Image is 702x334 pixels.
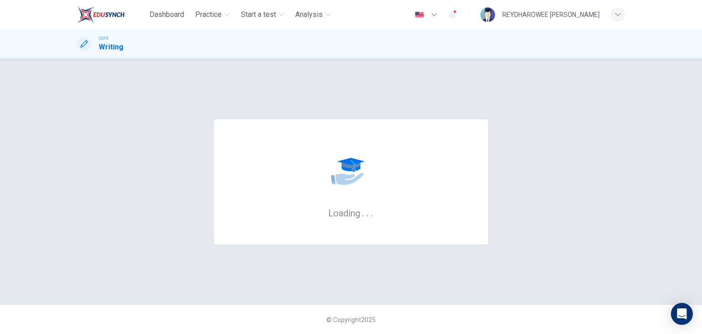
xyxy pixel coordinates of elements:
[328,207,374,219] h6: Loading
[671,303,693,325] div: Open Intercom Messenger
[480,7,495,22] img: Profile picture
[99,35,108,42] span: CEFR
[241,9,276,20] span: Start a test
[237,6,288,23] button: Start a test
[366,205,369,220] h6: .
[502,9,600,20] div: REYDHAROWEE [PERSON_NAME]
[191,6,234,23] button: Practice
[371,205,374,220] h6: .
[295,9,323,20] span: Analysis
[77,5,125,24] img: EduSynch logo
[326,316,376,323] span: © Copyright 2025
[414,11,425,18] img: en
[195,9,222,20] span: Practice
[149,9,184,20] span: Dashboard
[362,205,365,220] h6: .
[99,42,123,53] h1: Writing
[77,5,146,24] a: EduSynch logo
[146,6,188,23] button: Dashboard
[292,6,335,23] button: Analysis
